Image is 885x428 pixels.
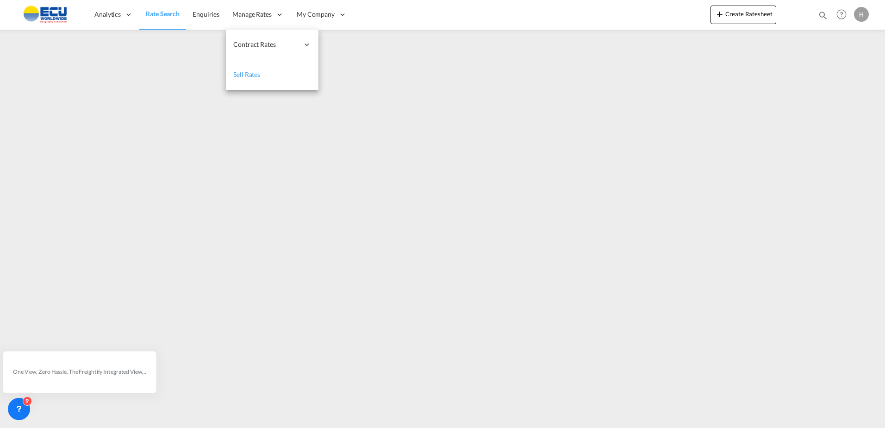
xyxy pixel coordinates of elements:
[233,70,260,78] span: Sell Rates
[226,60,318,90] a: Sell Rates
[232,10,272,19] span: Manage Rates
[710,6,776,24] button: icon-plus 400-fgCreate Ratesheet
[297,10,335,19] span: My Company
[818,10,828,20] md-icon: icon-magnify
[233,40,299,49] span: Contract Rates
[193,10,219,18] span: Enquiries
[14,4,76,25] img: 6cccb1402a9411edb762cf9624ab9cda.png
[854,7,869,22] div: H
[834,6,849,22] span: Help
[146,10,180,18] span: Rate Search
[714,8,725,19] md-icon: icon-plus 400-fg
[834,6,854,23] div: Help
[226,30,318,60] div: Contract Rates
[818,10,828,24] div: icon-magnify
[94,10,121,19] span: Analytics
